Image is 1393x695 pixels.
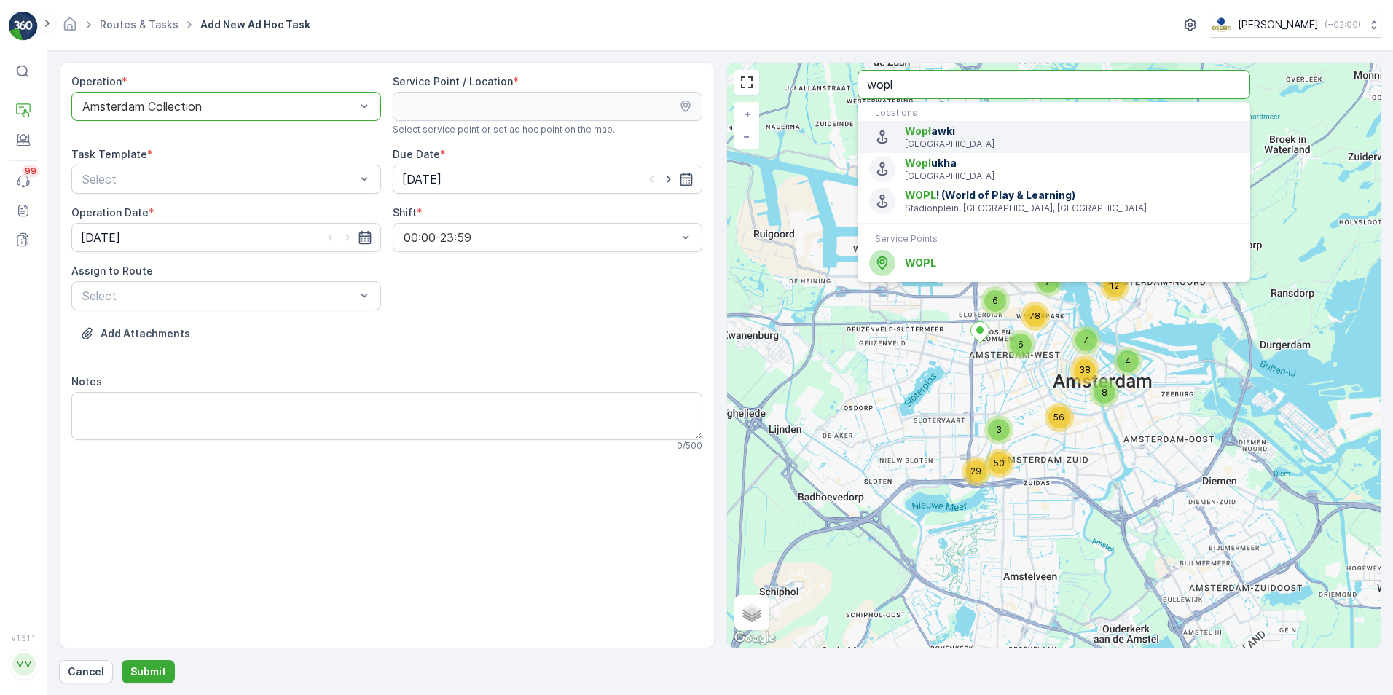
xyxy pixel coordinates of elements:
span: 78 [1029,310,1040,321]
button: Cancel [59,660,113,683]
input: Search address or service points [858,70,1250,99]
div: 3 [984,415,1013,444]
a: Open this area in Google Maps (opens a new window) [731,629,779,648]
p: 99 [25,165,36,177]
a: Zoom Out [736,125,758,147]
p: Select [82,287,356,305]
a: Layers [736,597,768,629]
label: Shift [393,206,417,219]
button: Upload File [71,322,199,345]
span: awki [905,124,1239,138]
a: Homepage [62,22,78,34]
span: ! (World of Play & Learning) [905,188,1239,203]
span: Wopł [905,125,931,137]
img: basis-logo_rgb2x.png [1211,17,1232,33]
label: Due Date [393,148,440,160]
label: Assign to Route [71,264,153,277]
div: 6 [981,286,1010,315]
span: v 1.51.1 [9,634,38,643]
img: Google [731,629,779,648]
span: WOPL [905,256,936,269]
span: 56 [1053,412,1064,423]
div: 38 [1070,356,1099,385]
label: Service Point / Location [393,75,513,87]
span: 6 [992,295,998,306]
div: 29 [962,457,991,486]
p: 0 / 500 [677,440,702,452]
label: Task Template [71,148,147,160]
p: Add Attachments [101,326,190,341]
div: 78 [1021,302,1050,331]
span: ukha [905,156,1239,170]
a: Routes & Tasks [100,18,178,31]
div: 6 [1006,330,1035,359]
p: ( +02:00 ) [1325,19,1361,31]
p: [GEOGRAPHIC_DATA] [905,138,1239,150]
span: 3 [996,424,1002,435]
label: Operation [71,75,122,87]
button: MM [9,645,38,683]
p: Submit [130,664,166,679]
span: Add New Ad Hoc Task [197,17,313,32]
span: Select service point or set ad hoc point on the map. [393,124,615,136]
span: Wopl [905,157,931,169]
span: − [743,130,750,142]
div: 12 [1100,272,1129,301]
p: Stadionplein, [GEOGRAPHIC_DATA], [GEOGRAPHIC_DATA] [905,203,1239,214]
a: View Fullscreen [736,71,758,93]
label: Operation Date [71,206,149,219]
span: 8 [1102,387,1107,398]
p: Cancel [68,664,104,679]
p: Select [82,170,356,188]
button: [PERSON_NAME](+02:00) [1211,12,1381,38]
span: 38 [1079,364,1091,375]
a: Zoom In [736,103,758,125]
div: MM [12,653,36,676]
p: [GEOGRAPHIC_DATA] [905,170,1239,182]
p: Service Points [875,233,1233,245]
ul: Menu [858,102,1250,282]
span: 7 [1083,334,1088,345]
span: + [744,108,750,120]
div: 4 [1113,347,1142,376]
input: dd/mm/yyyy [393,165,702,194]
span: 50 [994,458,1005,468]
div: 56 [1045,403,1074,432]
span: 29 [970,466,981,476]
p: [PERSON_NAME] [1238,17,1319,32]
p: Locations [875,107,1233,119]
div: 7 [1034,267,1063,297]
img: logo [9,12,38,41]
div: 7 [1072,326,1101,355]
span: 12 [1110,280,1119,291]
div: 8 [1090,378,1119,407]
span: WOPL [905,189,936,201]
span: 4 [1125,356,1131,366]
span: 6 [1018,339,1024,350]
button: Submit [122,660,175,683]
input: dd/mm/yyyy [71,223,381,252]
a: 99 [9,167,38,196]
div: 50 [985,449,1014,478]
label: Notes [71,375,102,388]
